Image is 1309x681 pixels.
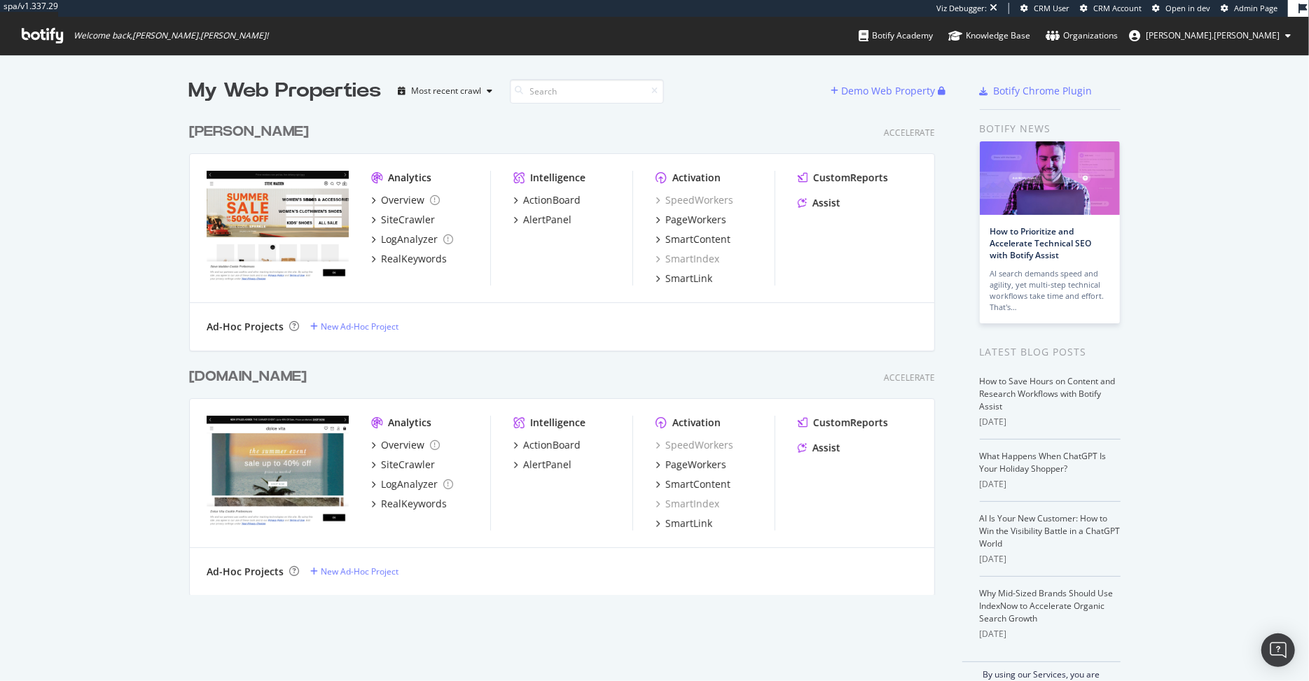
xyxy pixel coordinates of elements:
div: Assist [812,196,840,210]
a: AlertPanel [513,458,572,472]
a: SmartIndex [656,497,719,511]
div: [DOMAIN_NAME] [189,367,307,387]
div: SmartLink [665,272,712,286]
a: SmartLink [656,517,712,531]
img: www.dolcevita.com [207,416,349,529]
div: ActionBoard [523,193,581,207]
a: What Happens When ChatGPT Is Your Holiday Shopper? [980,450,1107,475]
div: Demo Web Property [842,84,936,98]
div: RealKeywords [381,497,447,511]
img: www.stevemadden.com [207,171,349,284]
div: [DATE] [980,478,1121,491]
div: [DATE] [980,553,1121,566]
div: CustomReports [813,416,888,430]
div: Knowledge Base [948,29,1030,43]
span: ryan.flanagan [1146,29,1280,41]
a: LogAnalyzer [371,232,453,246]
span: Admin Page [1234,3,1277,13]
a: Knowledge Base [948,17,1030,55]
a: ActionBoard [513,193,581,207]
div: SiteCrawler [381,213,435,227]
a: RealKeywords [371,497,447,511]
div: My Web Properties [189,77,382,105]
a: SiteCrawler [371,458,435,472]
div: CustomReports [813,171,888,185]
div: Intelligence [530,416,586,430]
a: SmartContent [656,232,730,246]
div: Botify Academy [859,29,933,43]
a: Botify Academy [859,17,933,55]
div: Accelerate [884,127,935,139]
a: CRM User [1020,3,1069,14]
a: Organizations [1046,17,1118,55]
div: grid [189,105,946,595]
div: SiteCrawler [381,458,435,472]
a: SpeedWorkers [656,438,733,452]
a: RealKeywords [371,252,447,266]
a: SpeedWorkers [656,193,733,207]
img: How to Prioritize and Accelerate Technical SEO with Botify Assist [980,141,1120,215]
div: Viz Debugger: [936,3,987,14]
a: CRM Account [1080,3,1142,14]
a: ActionBoard [513,438,581,452]
div: Analytics [388,416,431,430]
div: Latest Blog Posts [980,344,1121,360]
a: Assist [798,441,840,455]
a: SmartIndex [656,252,719,266]
a: SiteCrawler [371,213,435,227]
div: Ad-Hoc Projects [207,565,284,579]
div: SmartLink [665,517,712,531]
a: How to Prioritize and Accelerate Technical SEO with Botify Assist [990,225,1092,261]
a: LogAnalyzer [371,477,453,491]
a: Assist [798,196,840,210]
a: SmartLink [656,272,712,286]
a: AI Is Your New Customer: How to Win the Visibility Battle in a ChatGPT World [980,512,1121,549]
div: Overview [381,193,424,207]
a: PageWorkers [656,458,726,472]
a: New Ad-Hoc Project [310,321,399,332]
div: AI search demands speed and agility, yet multi-step technical workflows take time and effort. Tha... [990,268,1109,313]
div: Ad-Hoc Projects [207,320,284,334]
div: LogAnalyzer [381,232,438,246]
div: Assist [812,441,840,455]
div: PageWorkers [665,213,726,227]
a: Admin Page [1221,3,1277,14]
a: Overview [371,193,440,207]
a: Overview [371,438,440,452]
button: [PERSON_NAME].[PERSON_NAME] [1118,24,1302,47]
div: Overview [381,438,424,452]
a: New Ad-Hoc Project [310,566,399,577]
button: Most recent crawl [393,80,499,102]
div: ActionBoard [523,438,581,452]
div: Botify news [980,121,1121,136]
a: [PERSON_NAME] [189,122,314,142]
div: PageWorkers [665,458,726,472]
div: Most recent crawl [412,87,482,95]
a: PageWorkers [656,213,726,227]
a: SmartContent [656,477,730,491]
div: Accelerate [884,372,935,384]
input: Search [510,79,664,104]
a: CustomReports [798,171,888,185]
div: Botify Chrome Plugin [994,84,1093,98]
a: Botify Chrome Plugin [980,84,1093,98]
div: SmartContent [665,232,730,246]
div: [PERSON_NAME] [189,122,309,142]
a: CustomReports [798,416,888,430]
a: [DOMAIN_NAME] [189,367,312,387]
div: LogAnalyzer [381,477,438,491]
a: AlertPanel [513,213,572,227]
button: Demo Web Property [831,80,939,102]
a: Why Mid-Sized Brands Should Use IndexNow to Accelerate Organic Search Growth [980,587,1114,624]
div: [DATE] [980,416,1121,428]
div: AlertPanel [523,458,572,472]
a: How to Save Hours on Content and Research Workflows with Botify Assist [980,375,1116,412]
span: CRM User [1034,3,1069,13]
div: Analytics [388,171,431,185]
span: Open in dev [1165,3,1210,13]
div: AlertPanel [523,213,572,227]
